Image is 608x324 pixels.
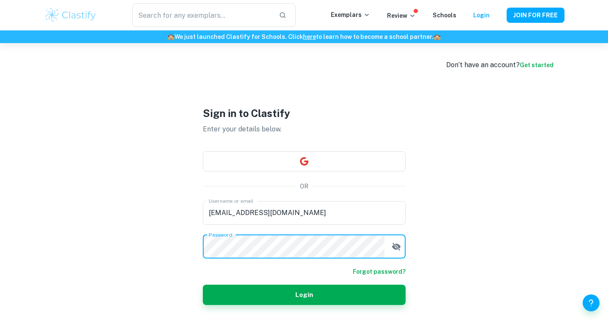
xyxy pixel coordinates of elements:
p: Review [387,11,416,20]
span: 🏫 [434,33,441,40]
a: here [303,33,316,40]
a: Forgot password? [353,267,406,276]
label: Password [209,231,232,238]
h1: Sign in to Clastify [203,106,406,121]
a: Schools [433,12,456,19]
label: Username or email [209,197,254,204]
a: Get started [520,62,553,68]
p: Exemplars [331,10,370,19]
button: JOIN FOR FREE [507,8,564,23]
button: Login [203,285,406,305]
button: Help and Feedback [583,294,600,311]
a: Login [473,12,490,19]
span: 🏫 [167,33,174,40]
p: Enter your details below. [203,124,406,134]
div: Don’t have an account? [446,60,553,70]
h6: We just launched Clastify for Schools. Click to learn how to become a school partner. [2,32,606,41]
p: OR [300,182,308,191]
input: Search for any exemplars... [132,3,272,27]
img: Clastify logo [44,7,98,24]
